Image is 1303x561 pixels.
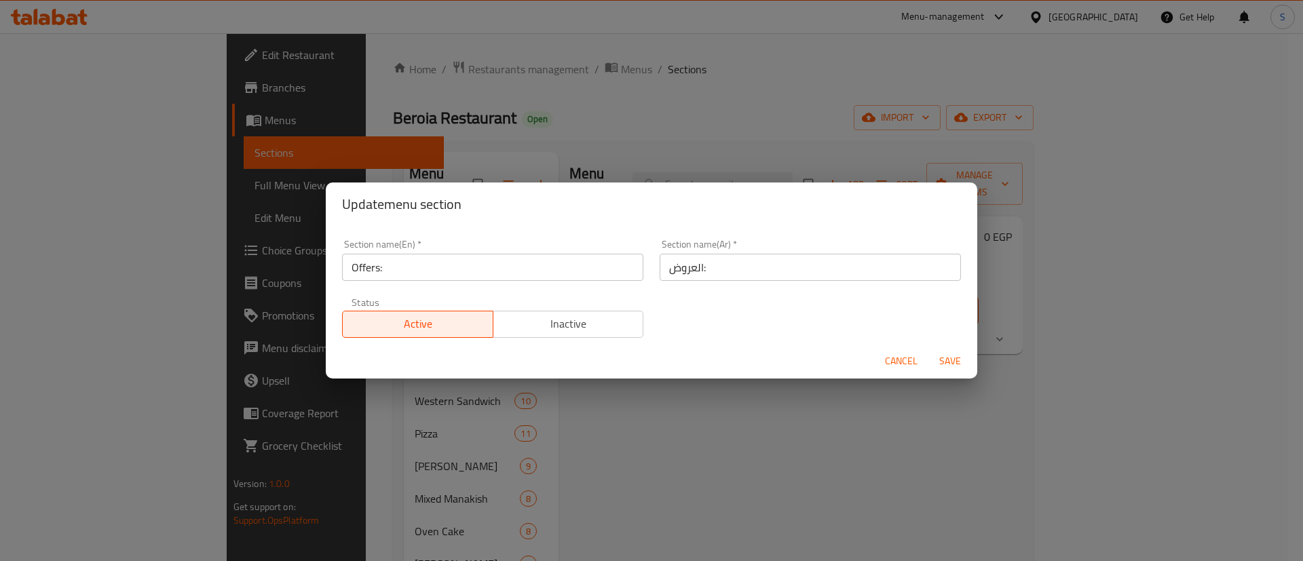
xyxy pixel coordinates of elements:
h2: Update menu section [342,193,961,215]
input: Please enter section name(ar) [660,254,961,281]
span: Save [934,353,966,370]
span: Active [348,314,488,334]
button: Cancel [880,349,923,374]
input: Please enter section name(en) [342,254,643,281]
span: Cancel [885,353,918,370]
button: Save [928,349,972,374]
span: Inactive [499,314,639,334]
button: Active [342,311,493,338]
button: Inactive [493,311,644,338]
